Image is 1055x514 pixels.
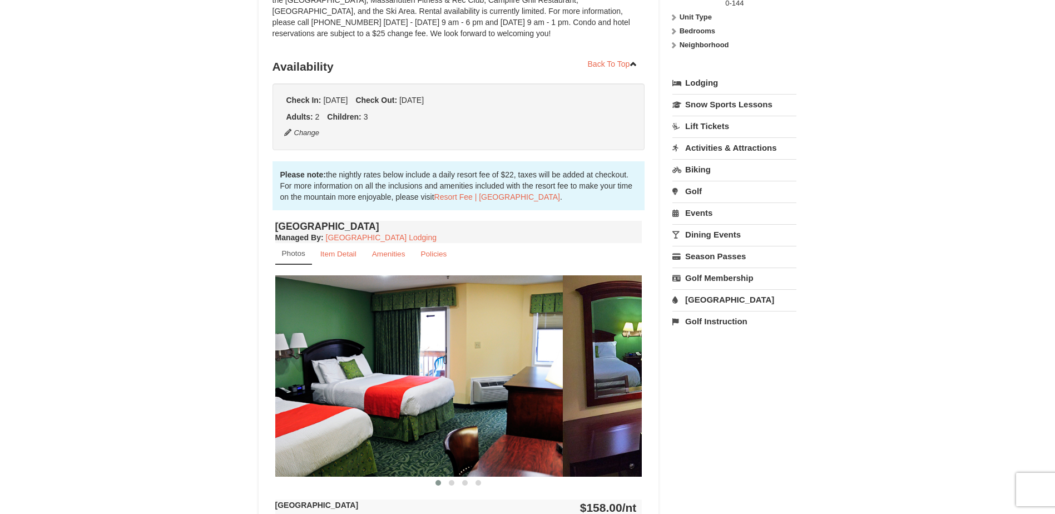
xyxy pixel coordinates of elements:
a: Policies [413,243,454,265]
a: Item Detail [313,243,364,265]
h4: [GEOGRAPHIC_DATA] [275,221,642,232]
strong: Unit Type [680,13,712,21]
strong: Check In: [286,96,321,105]
small: Amenities [372,250,405,258]
small: Policies [420,250,447,258]
a: Lodging [672,73,796,93]
small: Photos [282,249,305,258]
a: [GEOGRAPHIC_DATA] Lodging [326,233,437,242]
strong: : [275,233,324,242]
div: the nightly rates below include a daily resort fee of $22, taxes will be added at checkout. For m... [273,161,645,210]
a: Resort Fee | [GEOGRAPHIC_DATA] [434,192,560,201]
a: Amenities [365,243,413,265]
button: Change [284,127,320,139]
a: Season Passes [672,246,796,266]
a: Photos [275,243,312,265]
a: Golf [672,181,796,201]
img: 18876286-39-50e6e3c6.jpg [563,275,930,476]
strong: Children: [327,112,361,121]
a: Back To Top [581,56,645,72]
a: [GEOGRAPHIC_DATA] [672,289,796,310]
span: 2 [315,112,320,121]
strong: Adults: [286,112,313,121]
span: [DATE] [323,96,348,105]
strong: [GEOGRAPHIC_DATA] [275,501,359,510]
h3: Availability [273,56,645,78]
span: /nt [622,501,637,514]
a: Dining Events [672,224,796,245]
strong: Bedrooms [680,27,715,35]
span: 3 [364,112,368,121]
strong: Neighborhood [680,41,729,49]
span: [DATE] [399,96,424,105]
a: Events [672,202,796,223]
a: Golf Membership [672,268,796,288]
img: 18876286-41-233aa5f3.jpg [196,275,563,476]
a: Biking [672,159,796,180]
small: Item Detail [320,250,356,258]
strong: $158.00 [580,501,637,514]
a: Snow Sports Lessons [672,94,796,115]
span: Managed By [275,233,321,242]
a: Golf Instruction [672,311,796,332]
strong: Please note: [280,170,326,179]
a: Activities & Attractions [672,137,796,158]
a: Lift Tickets [672,116,796,136]
strong: Check Out: [355,96,397,105]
